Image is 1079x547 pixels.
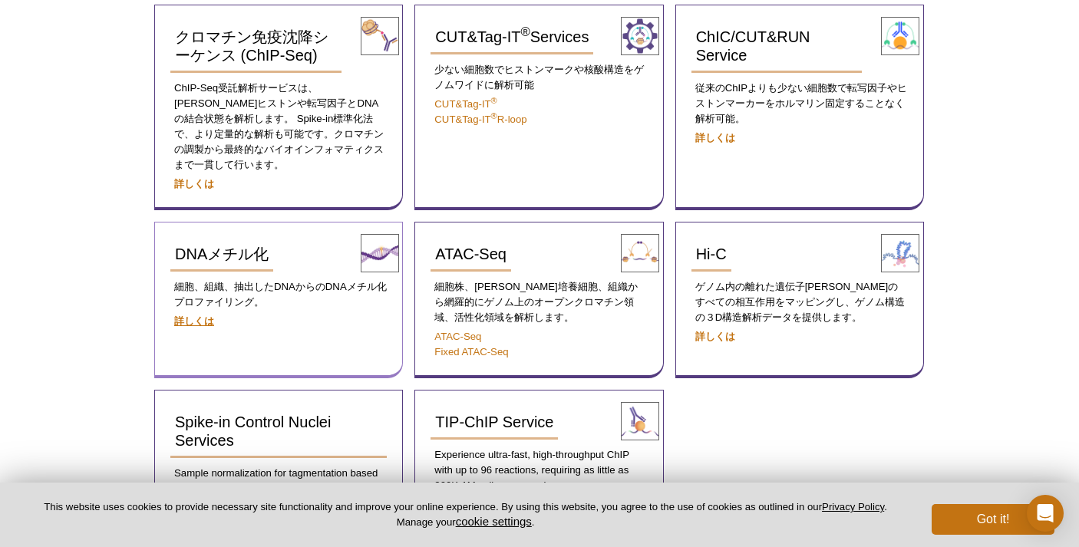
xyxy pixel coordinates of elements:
[431,21,593,54] a: CUT&Tag-IT®Services
[456,515,532,528] button: cookie settings
[621,402,659,440] img: TIP-ChIP Service
[170,81,387,173] p: ChIP-Seq は、[PERSON_NAME]ヒストンや転写因子とDNAの結合状態を解析します。 Spike-in標準化法で、より定量的な解析も可能です。クロマチンの調製から最終的なバイオイン...
[932,504,1054,535] button: Got it!
[695,331,735,342] a: 詳しくは
[431,447,647,493] p: Experience ultra-fast, high-throughput ChIP with up to 96 reactions, requiring as little as 300K-...
[696,245,727,262] span: Hi-C
[431,62,647,93] p: 少ない細胞数でヒストンマークや核酸構造をゲノムワイドに解析可能
[431,279,647,325] p: 細胞株、[PERSON_NAME]培養細胞、組織から網羅的にゲノム上のオープンクロマチン領域、活性化領域を解析します。
[170,21,342,73] a: クロマチン免疫沈降シーケンス (ChIP-Seq)
[881,17,919,55] img: ChIC/CUT&RUN Service
[822,501,884,512] a: Privacy Policy
[695,132,735,143] a: 詳しくは
[434,346,508,358] a: Fixed ATAC-Seq
[621,17,659,55] img: CUT&Tag-IT® Services
[434,331,481,342] a: ATAC-Seq
[435,245,507,262] span: ATAC-Seq
[696,28,810,64] span: ChIC/CUT&RUN Service
[361,234,399,272] img: DNA Methylation Services
[691,21,863,73] a: ChIC/CUT&RUN Service
[170,466,387,496] p: Sample normalization for tagmentation based services.
[1027,495,1064,532] div: Open Intercom Messenger
[435,28,589,45] span: CUT&Tag-IT Services
[170,238,273,272] a: DNAメチル化
[431,238,511,272] a: ATAC-Seq
[218,82,298,94] span: 受託解析サービス
[175,28,328,64] span: クロマチン免疫沈降シーケンス (ChIP-Seq)
[174,315,214,327] a: 詳しくは
[170,279,387,310] p: 細胞、組織、抽出したDNAからのDNAメチル化プロファイリング。
[520,25,530,40] sup: ®
[434,98,497,110] a: CUT&Tag-IT®
[175,414,331,449] span: Spike-in Control Nuclei Services
[170,406,387,458] a: Spike-in Control Nuclei Services
[881,234,919,272] img: Hi-C Service
[431,406,558,440] a: TIP-ChIP Service
[621,234,659,272] img: ATAC-Seq Services
[434,114,526,125] a: CUT&Tag-IT®R-loop
[691,238,731,272] a: Hi-C
[25,500,906,529] p: This website uses cookies to provide necessary site functionality and improve your online experie...
[491,111,497,120] sup: ®
[691,81,908,127] p: 従来のChIPよりも少ない細胞数で転写因子やヒストンマーカーをホルマリン固定することなく解析可能。
[175,245,269,262] span: DNAメチル化
[491,96,497,105] sup: ®
[691,279,908,325] p: ゲノム内の離れた遺伝子[PERSON_NAME]のすべての相互作用をマッピングし、ゲノム構造の３D構造解析データを提供します。
[174,178,214,189] a: 詳しくは
[361,17,399,55] img: ChIP-Seq Services
[435,414,553,430] span: TIP-ChIP Service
